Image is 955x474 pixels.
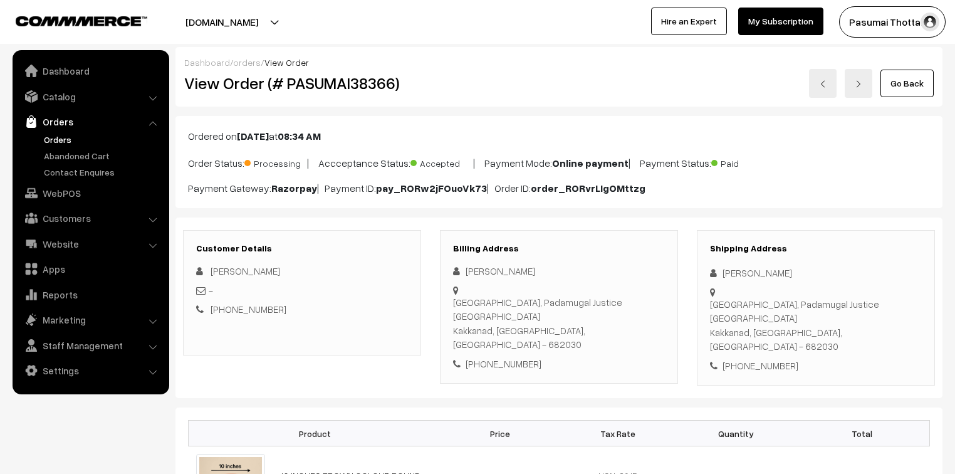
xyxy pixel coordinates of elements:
a: Website [16,233,165,255]
th: Total [795,421,929,446]
a: Settings [16,359,165,382]
a: Catalog [16,85,165,108]
a: WebPOS [16,182,165,204]
h3: Shipping Address [710,243,922,254]
th: Tax Rate [559,421,677,446]
a: Dashboard [184,57,230,68]
button: Pasumai Thotta… [839,6,946,38]
b: order_RORvrLIgOMttzg [531,182,645,194]
a: Orders [16,110,165,133]
b: Razorpay [271,182,317,194]
a: Reports [16,283,165,306]
button: [DOMAIN_NAME] [142,6,302,38]
h3: Billing Address [453,243,665,254]
div: [PHONE_NUMBER] [710,359,922,373]
a: Staff Management [16,334,165,357]
a: Abandoned Cart [41,149,165,162]
div: [PERSON_NAME] [453,264,665,278]
div: [PERSON_NAME] [710,266,922,280]
a: COMMMERCE [16,13,125,28]
a: Contact Enquires [41,166,165,179]
p: Ordered on at [188,129,930,144]
a: Apps [16,258,165,280]
span: Paid [711,154,774,170]
div: - [196,283,408,298]
th: Quantity [677,421,795,446]
a: orders [233,57,261,68]
b: Online payment [552,157,629,169]
span: View Order [264,57,309,68]
div: [GEOGRAPHIC_DATA], Padamugal Justice [GEOGRAPHIC_DATA] Kakkanad, [GEOGRAPHIC_DATA], [GEOGRAPHIC_D... [453,295,665,352]
p: Order Status: | Accceptance Status: | Payment Mode: | Payment Status: [188,154,930,171]
a: Hire an Expert [651,8,727,35]
img: COMMMERCE [16,16,147,26]
img: user [921,13,939,31]
a: Customers [16,207,165,229]
span: [PERSON_NAME] [211,265,280,276]
p: Payment Gateway: | Payment ID: | Order ID: [188,181,930,196]
h2: View Order (# PASUMAI38366) [184,73,422,93]
th: Price [441,421,559,446]
b: 08:34 AM [278,130,321,142]
b: pay_RORw2jFOuoVk73 [376,182,487,194]
span: Accepted [410,154,473,170]
a: My Subscription [738,8,823,35]
th: Product [189,421,441,446]
a: Dashboard [16,60,165,82]
a: Marketing [16,308,165,331]
span: Processing [244,154,307,170]
div: [GEOGRAPHIC_DATA], Padamugal Justice [GEOGRAPHIC_DATA] Kakkanad, [GEOGRAPHIC_DATA], [GEOGRAPHIC_D... [710,297,922,354]
a: Orders [41,133,165,146]
img: right-arrow.png [855,80,862,88]
h3: Customer Details [196,243,408,254]
img: left-arrow.png [819,80,827,88]
a: Go Back [880,70,934,97]
a: [PHONE_NUMBER] [211,303,286,315]
div: [PHONE_NUMBER] [453,357,665,371]
div: / / [184,56,934,69]
b: [DATE] [237,130,269,142]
